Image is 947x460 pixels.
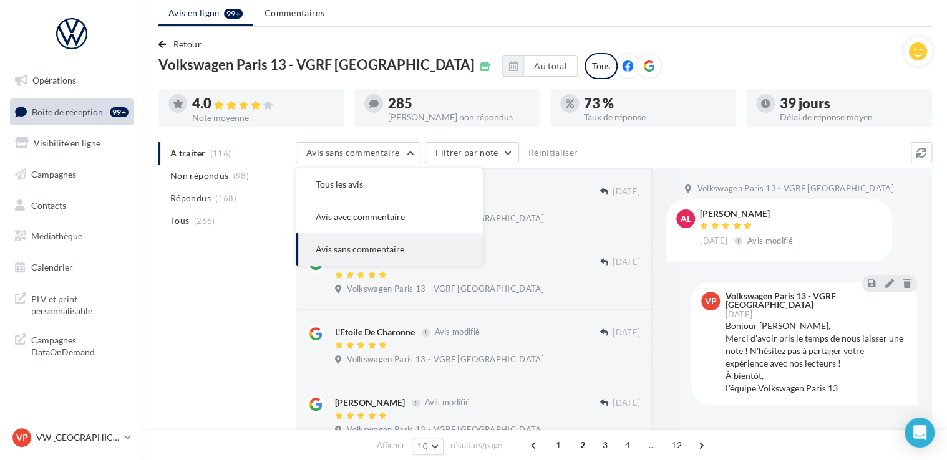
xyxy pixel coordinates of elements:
span: Contacts [31,199,66,210]
a: Boîte de réception99+ [7,98,136,125]
span: Campagnes [31,169,76,180]
span: 3 [595,435,615,455]
span: Avis modifié [747,236,793,246]
div: Bonjour [PERSON_NAME], Merci d'avoir pris le temps de nous laisser une note ! N'hésitez pas à par... [725,320,907,395]
a: Calendrier [7,254,136,280]
span: Volkswagen Paris 13 - VGRF [GEOGRAPHIC_DATA] [347,354,543,365]
button: Tous les avis [296,168,483,201]
div: Note moyenne [192,113,334,122]
a: Visibilité en ligne [7,130,136,156]
a: VP VW [GEOGRAPHIC_DATA] 13 [10,426,134,449]
span: Avis modifié [434,327,480,337]
span: Calendrier [31,262,73,272]
div: Délai de réponse moyen [780,113,922,122]
span: 2 [573,435,593,455]
div: L'Etoile De Charonne [335,326,415,338]
span: 4 [618,435,638,455]
button: Réinitialiser [523,145,583,160]
span: [DATE] [613,327,640,338]
div: [PERSON_NAME] [335,396,405,409]
span: Médiathèque [31,231,82,241]
span: Volkswagen Paris 13 - VGRF [GEOGRAPHIC_DATA] [158,58,475,72]
span: Répondus [170,192,211,204]
div: 39 jours [780,97,922,110]
span: Tous les avis [316,179,363,189]
div: Volkswagen Paris 13 - VGRF [GEOGRAPHIC_DATA] [725,292,905,309]
span: AL [681,213,691,225]
button: Avis sans commentaire [296,142,420,163]
button: Filtrer par note [425,142,519,163]
div: 99+ [110,107,129,117]
span: [DATE] [613,186,640,198]
a: Contacts [7,193,136,219]
span: (98) [233,171,249,181]
span: Avis sans commentaire [306,147,399,158]
span: [DATE] [725,310,752,319]
div: 4.0 [192,97,334,111]
span: Retour [173,39,202,49]
span: Afficher [377,439,405,451]
span: Avis sans commentaire [316,244,404,254]
button: Au total [502,55,578,77]
span: 1 [548,435,568,455]
span: (168) [215,193,236,203]
span: Avis avec commentaire [316,211,405,222]
a: Médiathèque [7,223,136,249]
span: Volkswagen Paris 13 - VGRF [GEOGRAPHIC_DATA] [697,183,893,194]
span: Boîte de réception [32,106,103,117]
span: (266) [194,216,215,226]
span: Campagnes DataOnDemand [31,332,129,358]
span: [DATE] [613,257,640,268]
div: 73 % [584,97,726,110]
span: [DATE] [613,398,640,409]
span: PLV et print personnalisable [31,290,129,317]
div: [PERSON_NAME] [700,209,795,218]
button: Retour [158,37,206,52]
button: Au total [523,55,578,77]
span: Avis modifié [424,398,470,408]
a: Campagnes DataOnDemand [7,327,136,363]
span: Volkswagen Paris 13 - VGRF [GEOGRAPHIC_DATA] [347,424,543,436]
button: Avis avec commentaire [296,201,483,233]
a: PLV et print personnalisable [7,285,136,322]
button: Avis sans commentaire [296,233,483,266]
span: Opérations [32,75,76,85]
span: Non répondus [170,170,228,182]
div: Open Intercom Messenger [905,418,935,448]
span: VP [16,431,28,444]
span: Tous [170,214,189,227]
div: Tous [585,53,618,79]
div: 285 [388,97,530,110]
span: [DATE] [700,236,727,247]
span: ... [642,435,662,455]
button: 10 [412,438,444,455]
span: 10 [417,441,428,451]
span: Volkswagen Paris 13 - VGRF [GEOGRAPHIC_DATA] [347,284,543,295]
a: Opérations [7,67,136,93]
span: 12 [666,435,687,455]
p: VW [GEOGRAPHIC_DATA] 13 [36,431,119,444]
span: Visibilité en ligne [34,138,100,148]
span: Commentaires [265,7,324,19]
a: Campagnes [7,161,136,188]
div: [PERSON_NAME] non répondus [388,113,530,122]
span: résultats/page [450,439,502,451]
div: Taux de réponse [584,113,726,122]
span: Avis modifié [424,257,470,267]
span: VP [705,295,717,307]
